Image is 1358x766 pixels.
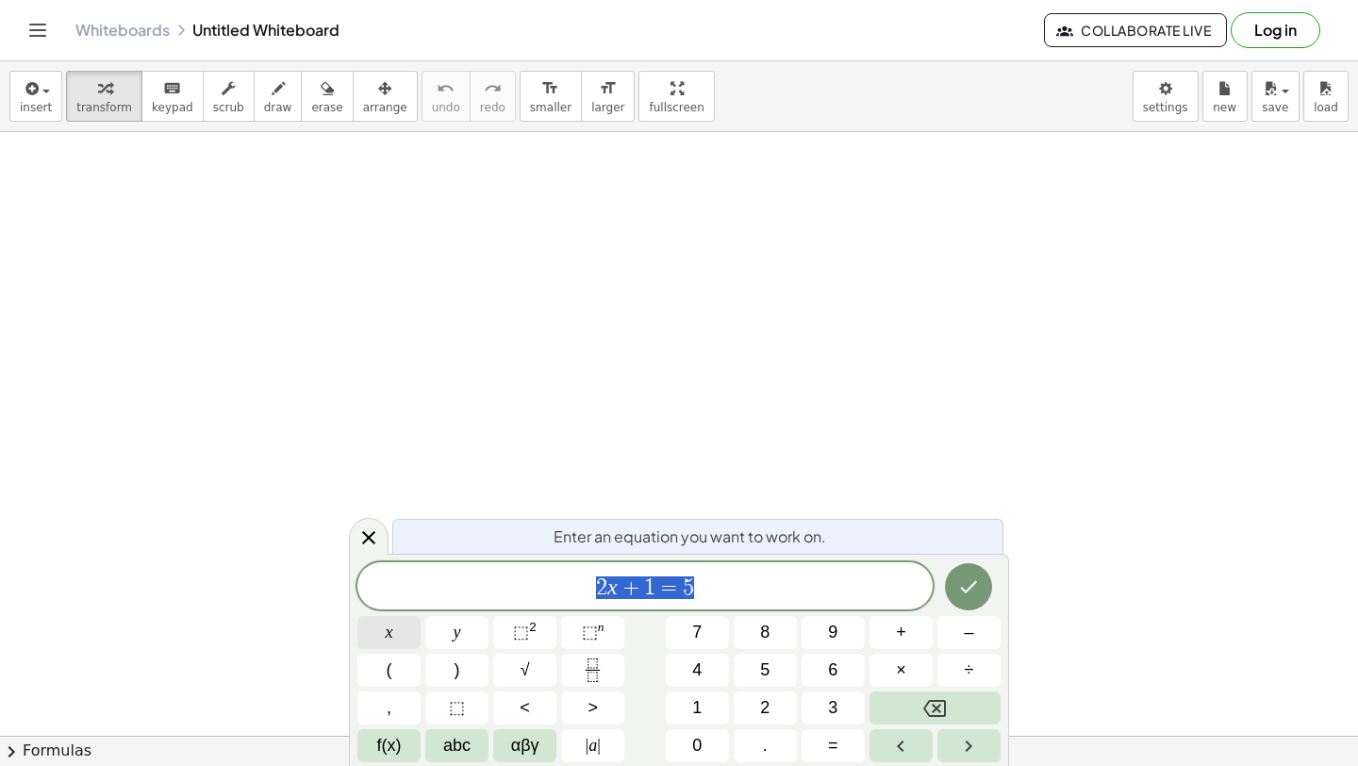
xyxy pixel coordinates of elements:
[1262,101,1288,114] span: save
[945,563,992,610] button: Done
[1213,101,1236,114] span: new
[254,71,303,122] button: draw
[470,71,516,122] button: redoredo
[530,101,571,114] span: smaller
[1251,71,1300,122] button: save
[363,101,407,114] span: arrange
[599,77,617,100] i: format_size
[655,576,683,599] span: =
[23,15,53,45] button: Toggle navigation
[141,71,204,122] button: keyboardkeypad
[480,101,505,114] span: redo
[937,616,1001,649] button: Minus
[666,616,729,649] button: 7
[869,691,1001,724] button: Backspace
[377,733,402,758] span: f(x)
[357,691,421,724] button: ,
[75,21,170,40] a: Whiteboards
[802,616,865,649] button: 9
[455,658,460,683] span: )
[449,695,465,721] span: ⬚
[692,695,702,721] span: 1
[937,729,1001,762] button: Right arrow
[520,71,582,122] button: format_sizesmaller
[965,658,974,683] span: ÷
[387,695,391,721] span: ,
[152,101,193,114] span: keypad
[511,733,539,758] span: αβγ
[869,654,933,687] button: Times
[937,654,1001,687] button: Divide
[760,695,770,721] span: 2
[734,616,797,649] button: 8
[828,733,838,758] span: =
[311,101,342,114] span: erase
[1314,101,1338,114] span: load
[596,576,607,599] span: 2
[353,71,418,122] button: arrange
[554,525,826,548] span: Enter an equation you want to work on.
[692,733,702,758] span: 0
[513,623,529,641] span: ⬚
[357,729,421,762] button: Functions
[828,620,837,645] span: 9
[1060,22,1211,39] span: Collaborate Live
[425,654,489,687] button: )
[422,71,471,122] button: undoundo
[1303,71,1349,122] button: load
[9,71,62,122] button: insert
[828,695,837,721] span: 3
[588,695,598,721] span: >
[213,101,244,114] span: scrub
[734,729,797,762] button: .
[760,620,770,645] span: 8
[896,620,906,645] span: +
[541,77,559,100] i: format_size
[591,101,624,114] span: larger
[357,616,421,649] button: x
[763,733,768,758] span: .
[521,658,530,683] span: √
[493,729,556,762] button: Greek alphabet
[734,691,797,724] button: 2
[828,658,837,683] span: 6
[1231,12,1320,48] button: Log in
[561,691,624,724] button: Greater than
[644,576,655,599] span: 1
[301,71,353,122] button: erase
[1044,13,1227,47] button: Collaborate Live
[66,71,142,122] button: transform
[387,658,392,683] span: (
[802,654,865,687] button: 6
[529,620,537,634] sup: 2
[802,729,865,762] button: Equals
[666,691,729,724] button: 1
[896,658,906,683] span: ×
[163,77,181,100] i: keyboard
[760,658,770,683] span: 5
[683,576,694,599] span: 5
[586,736,589,755] span: |
[484,77,502,100] i: redo
[561,729,624,762] button: Absolute value
[692,620,702,645] span: 7
[734,654,797,687] button: 5
[386,620,393,645] span: x
[1133,71,1199,122] button: settings
[598,620,604,634] sup: n
[454,620,461,645] span: y
[203,71,255,122] button: scrub
[432,101,460,114] span: undo
[618,576,645,599] span: +
[443,733,471,758] span: abc
[869,729,933,762] button: Left arrow
[76,101,132,114] span: transform
[493,654,556,687] button: Square root
[1143,101,1188,114] span: settings
[520,695,530,721] span: <
[561,654,624,687] button: Fraction
[357,654,421,687] button: (
[264,101,292,114] span: draw
[666,654,729,687] button: 4
[649,101,704,114] span: fullscreen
